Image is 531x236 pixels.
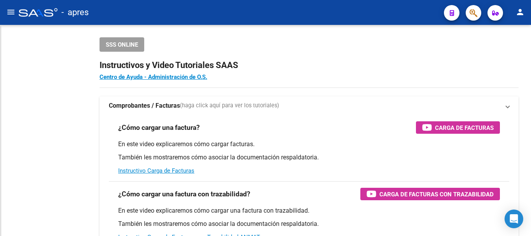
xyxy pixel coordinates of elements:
[118,153,500,162] p: También les mostraremos cómo asociar la documentación respaldatoria.
[118,140,500,149] p: En este video explicaremos cómo cargar facturas.
[100,58,519,73] h2: Instructivos y Video Tutoriales SAAS
[100,37,144,52] button: SSS ONLINE
[118,167,194,174] a: Instructivo Carga de Facturas
[505,210,523,228] div: Open Intercom Messenger
[118,220,500,228] p: También les mostraremos cómo asociar la documentación respaldatoria.
[106,41,138,48] span: SSS ONLINE
[61,4,89,21] span: - apres
[435,123,494,133] span: Carga de Facturas
[100,73,207,80] a: Centro de Ayuda - Administración de O.S.
[360,188,500,200] button: Carga de Facturas con Trazabilidad
[6,7,16,17] mat-icon: menu
[109,101,180,110] strong: Comprobantes / Facturas
[118,122,200,133] h3: ¿Cómo cargar una factura?
[100,96,519,115] mat-expansion-panel-header: Comprobantes / Facturas(haga click aquí para ver los tutoriales)
[515,7,525,17] mat-icon: person
[379,189,494,199] span: Carga de Facturas con Trazabilidad
[416,121,500,134] button: Carga de Facturas
[180,101,279,110] span: (haga click aquí para ver los tutoriales)
[118,206,500,215] p: En este video explicaremos cómo cargar una factura con trazabilidad.
[118,189,250,199] h3: ¿Cómo cargar una factura con trazabilidad?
